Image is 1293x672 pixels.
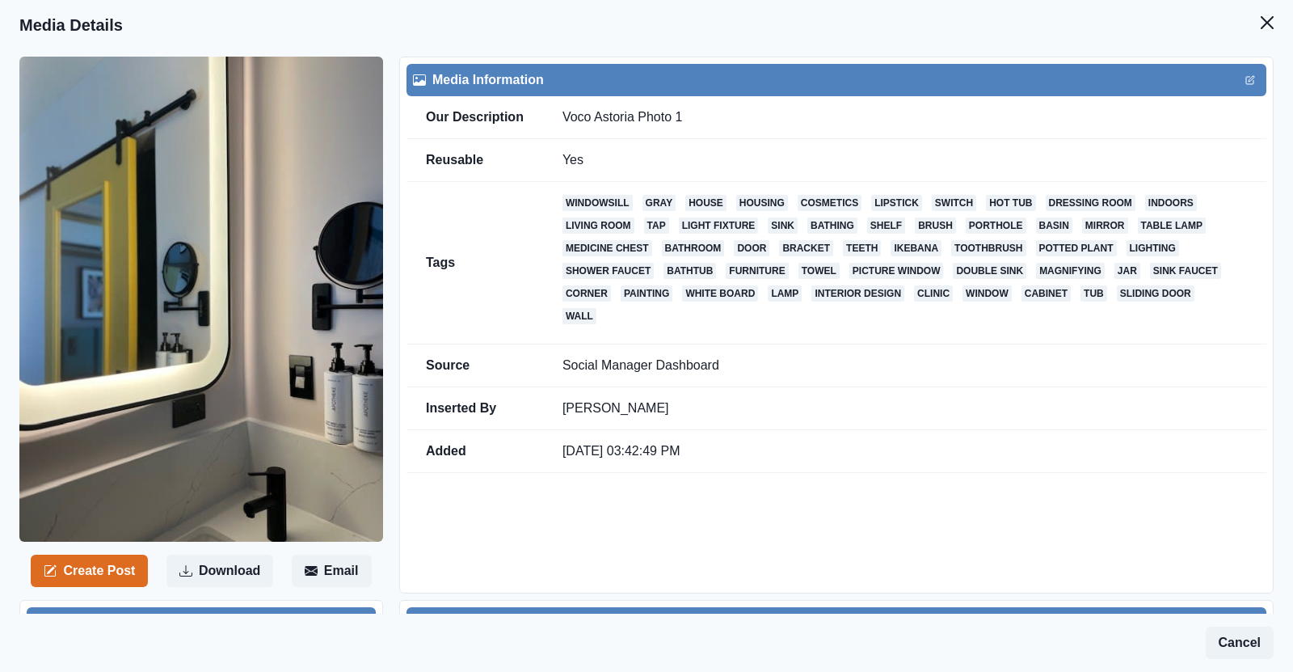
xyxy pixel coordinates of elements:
[871,195,922,211] a: lipstick
[798,195,861,211] a: cosmetics
[543,96,1266,139] td: Voco Astoria Photo 1
[1046,195,1135,211] a: dressing room
[166,555,273,587] button: Download
[1036,218,1072,234] a: basin
[807,218,857,234] a: bathing
[19,57,383,542] img: k8q7tead80lcpfvd3uqo
[811,285,904,302] a: interior design
[292,555,372,587] button: Email
[966,218,1026,234] a: porthole
[891,240,941,256] a: ikebana
[843,240,881,256] a: teeth
[31,555,148,587] button: Create Post
[953,263,1026,279] a: double sink
[1251,6,1283,39] button: Close
[986,195,1035,211] a: hot tub
[951,240,1026,256] a: toothbrush
[662,240,725,256] a: bathroom
[562,195,633,211] a: windowsill
[562,285,611,302] a: corner
[621,285,672,302] a: painting
[685,195,727,211] a: house
[768,285,802,302] a: lamp
[682,285,758,302] a: white board
[1021,285,1071,302] a: cabinet
[562,401,669,415] a: [PERSON_NAME]
[962,285,1012,302] a: window
[1114,263,1140,279] a: jar
[726,263,788,279] a: furniture
[562,308,596,324] a: wall
[406,430,543,473] td: Added
[914,285,953,302] a: clinic
[1082,218,1128,234] a: mirror
[406,344,543,387] td: Source
[734,240,769,256] a: door
[736,195,788,211] a: housing
[642,195,676,211] a: gray
[1145,195,1197,211] a: indoors
[1138,218,1206,234] a: table lamp
[562,218,634,234] a: living room
[562,357,1247,374] p: Social Manager Dashboard
[849,263,944,279] a: picture window
[1117,285,1194,302] a: sliding door
[915,218,956,234] a: brush
[867,218,905,234] a: shelf
[543,139,1266,182] td: Yes
[1080,285,1107,302] a: tub
[1150,263,1221,279] a: sink faucet
[1240,70,1260,90] button: Edit
[644,218,669,234] a: tap
[562,240,652,256] a: medicine chest
[543,430,1266,473] td: [DATE] 03:42:49 PM
[679,218,759,234] a: light fixture
[413,70,1260,90] div: Media Information
[768,218,798,234] a: sink
[1036,263,1105,279] a: magnifying
[1036,240,1117,256] a: potted plant
[406,387,543,430] td: Inserted By
[779,240,833,256] a: bracket
[932,195,976,211] a: switch
[406,182,543,344] td: Tags
[663,263,716,279] a: bathtub
[562,263,654,279] a: shower faucet
[1127,240,1179,256] a: lighting
[406,139,543,182] td: Reusable
[798,263,840,279] a: towel
[406,96,543,139] td: Our Description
